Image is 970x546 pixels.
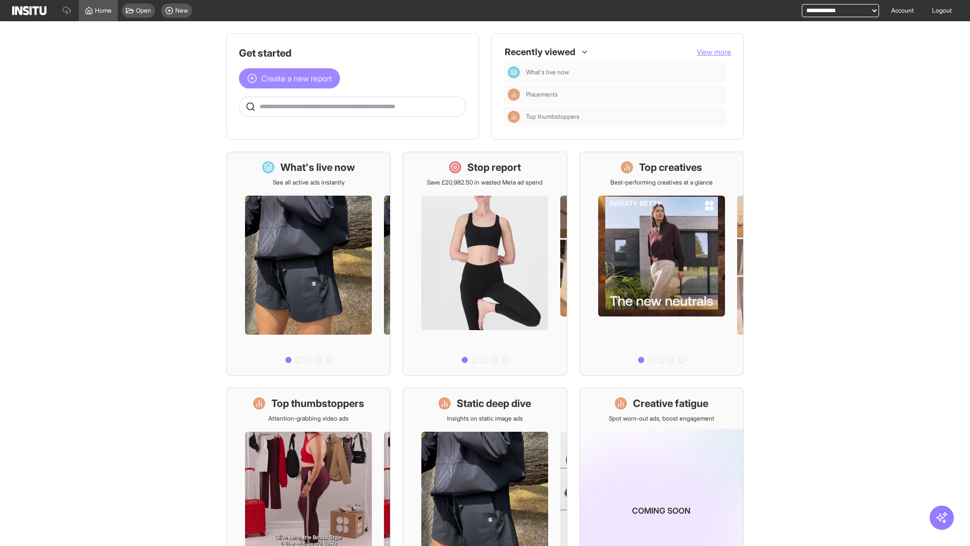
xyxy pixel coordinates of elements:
[467,160,521,174] h1: Stop report
[508,88,520,101] div: Insights
[280,160,355,174] h1: What's live now
[697,47,731,57] button: View more
[508,66,520,78] div: Dashboard
[579,152,744,376] a: Top creativesBest-performing creatives at a glance
[526,90,723,99] span: Placements
[12,6,46,15] img: Logo
[526,68,569,76] span: What's live now
[403,152,567,376] a: Stop reportSave £20,982.50 in wasted Meta ad spend
[273,178,345,187] p: See all active ads instantly
[508,111,520,123] div: Insights
[447,415,523,423] p: Insights on static image ads
[639,160,702,174] h1: Top creatives
[526,90,558,99] span: Placements
[268,415,349,423] p: Attention-grabbing video ads
[526,68,723,76] span: What's live now
[239,46,466,60] h1: Get started
[697,48,731,56] span: View more
[261,72,332,84] span: Create a new report
[226,152,391,376] a: What's live nowSee all active ads instantly
[457,396,531,411] h1: Static deep dive
[136,7,151,15] span: Open
[610,178,713,187] p: Best-performing creatives at a glance
[239,68,340,88] button: Create a new report
[175,7,188,15] span: New
[526,113,579,121] span: Top thumbstoppers
[271,396,364,411] h1: Top thumbstoppers
[427,178,543,187] p: Save £20,982.50 in wasted Meta ad spend
[95,7,112,15] span: Home
[526,113,723,121] span: Top thumbstoppers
